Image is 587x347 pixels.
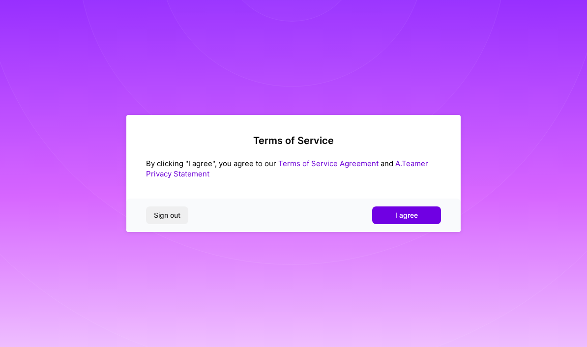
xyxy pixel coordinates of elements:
[146,135,441,146] h2: Terms of Service
[278,159,379,168] a: Terms of Service Agreement
[395,210,418,220] span: I agree
[146,158,441,179] div: By clicking "I agree", you agree to our and
[154,210,180,220] span: Sign out
[372,206,441,224] button: I agree
[146,206,188,224] button: Sign out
